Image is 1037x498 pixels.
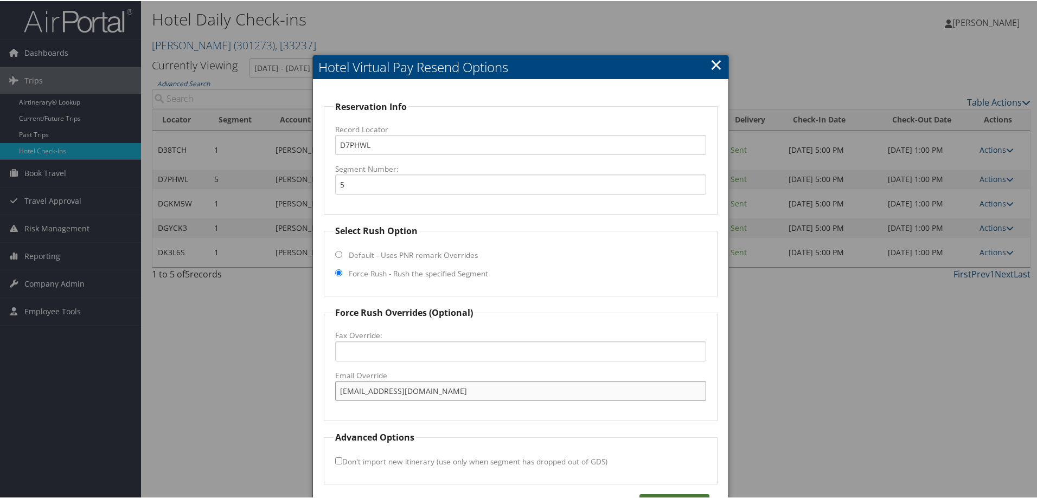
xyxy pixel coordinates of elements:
[710,53,722,74] a: Close
[335,123,706,134] label: Record Locator
[335,456,342,463] input: Don't import new itinerary (use only when segment has dropped out of GDS)
[335,329,706,340] label: Fax Override:
[334,99,408,112] legend: Reservation Info
[335,163,706,173] label: Segment Number:
[335,369,706,380] label: Email Override
[349,267,488,278] label: Force Rush - Rush the specified Segment
[335,450,607,470] label: Don't import new itinerary (use only when segment has dropped out of GDS)
[349,249,478,260] label: Default - Uses PNR remark Overrides
[334,430,416,443] legend: Advanced Options
[334,223,419,236] legend: Select Rush Option
[313,54,728,78] h2: Hotel Virtual Pay Resend Options
[334,305,475,318] legend: Force Rush Overrides (Optional)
